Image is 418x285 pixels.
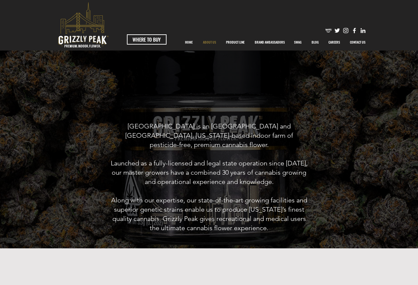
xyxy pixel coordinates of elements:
p: PRODUCT LINE [223,34,248,51]
a: WHERE TO BUY [127,34,167,45]
p: HOME [182,34,196,51]
a: PRODUCT LINE [221,34,250,51]
span: [GEOGRAPHIC_DATA] is an [GEOGRAPHIC_DATA] and [GEOGRAPHIC_DATA], [US_STATE]-based indoor farm of ... [125,122,293,149]
img: Instagram [342,27,349,34]
a: BLOG [307,34,323,51]
a: HOME [180,34,198,51]
span: Along with our expertise, our state-of-the-art growing facilities and superior genetic strains en... [111,196,307,232]
a: ABOUT US [198,34,221,51]
a: SWAG [289,34,307,51]
p: BRAND AMBASSADORS [251,34,288,51]
div: BRAND AMBASSADORS [250,34,289,51]
p: BLOG [308,34,322,51]
a: CONTACT US [345,34,371,51]
a: CAREERS [323,34,345,51]
p: CAREERS [325,34,343,51]
ul: Social Bar [325,27,366,34]
span: Launched as a fully-licensed and legal state operation since [DATE], our master growers have a co... [111,159,308,186]
img: weedmaps [325,27,332,34]
img: Likedin [360,27,366,34]
p: CONTACT US [347,34,369,51]
svg: premium-indoor-flower [58,2,108,48]
img: Facebook [351,27,358,34]
img: Twitter [334,27,341,34]
p: SWAG [291,34,305,51]
span: WHERE TO BUY [133,36,161,43]
p: ABOUT US [200,34,219,51]
nav: Site [180,34,371,51]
